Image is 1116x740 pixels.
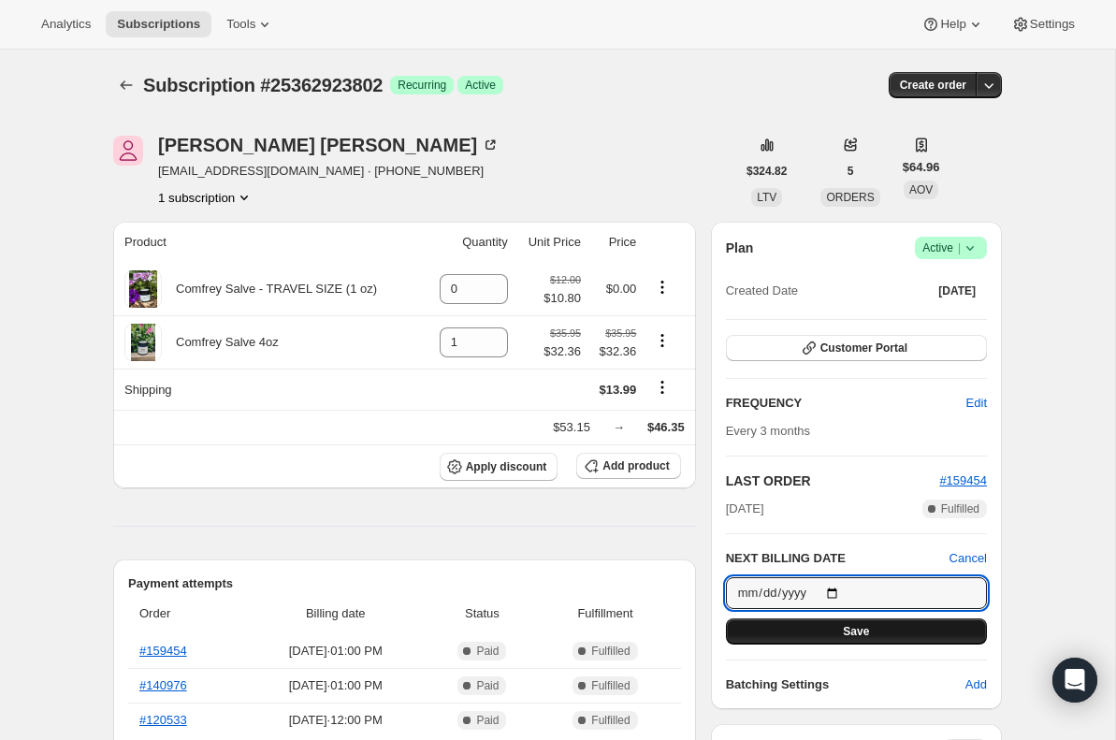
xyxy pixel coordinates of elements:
[248,642,424,660] span: [DATE] · 01:00 PM
[158,136,500,154] div: [PERSON_NAME] [PERSON_NAME]
[1000,11,1086,37] button: Settings
[826,191,874,204] span: ORDERS
[647,277,677,297] button: Product actions
[941,501,979,516] span: Fulfilled
[113,222,422,263] th: Product
[117,17,200,32] span: Subscriptions
[940,17,965,32] span: Help
[248,676,424,695] span: [DATE] · 01:00 PM
[248,711,424,730] span: [DATE] · 12:00 PM
[726,282,798,300] span: Created Date
[726,239,754,257] h2: Plan
[592,342,636,361] span: $32.36
[605,327,636,339] small: $35.95
[553,418,590,437] div: $53.15
[647,377,677,398] button: Shipping actions
[965,675,987,694] span: Add
[139,678,187,692] a: #140976
[820,341,907,355] span: Customer Portal
[949,549,987,568] button: Cancel
[726,424,810,438] span: Every 3 months
[903,158,940,177] span: $64.96
[909,183,933,196] span: AOV
[938,283,976,298] span: [DATE]
[587,222,642,263] th: Price
[848,164,854,179] span: 5
[889,72,978,98] button: Create order
[550,327,581,339] small: $35.95
[541,604,669,623] span: Fulfillment
[128,574,681,593] h2: Payment attempts
[158,188,254,207] button: Product actions
[226,17,255,32] span: Tools
[726,675,965,694] h6: Batching Settings
[647,420,685,434] span: $46.35
[591,644,630,659] span: Fulfilled
[939,472,987,490] button: #159454
[476,678,499,693] span: Paid
[440,453,558,481] button: Apply discount
[843,624,869,639] span: Save
[591,713,630,728] span: Fulfilled
[30,11,102,37] button: Analytics
[465,78,496,93] span: Active
[106,11,211,37] button: Subscriptions
[1030,17,1075,32] span: Settings
[162,280,377,298] div: Comfrey Salve - TRAVEL SIZE (1 oz)
[746,164,787,179] span: $324.82
[966,394,987,413] span: Edit
[735,158,798,184] button: $324.82
[958,240,961,255] span: |
[726,500,764,518] span: [DATE]
[939,473,987,487] a: #159454
[955,388,998,418] button: Edit
[162,333,279,352] div: Comfrey Salve 4oz
[476,644,499,659] span: Paid
[900,78,966,93] span: Create order
[591,678,630,693] span: Fulfilled
[544,342,581,361] span: $32.36
[927,278,987,304] button: [DATE]
[602,458,669,473] span: Add product
[113,136,143,166] span: Jane Baldridge
[647,330,677,351] button: Product actions
[248,604,424,623] span: Billing date
[139,713,187,727] a: #120533
[143,75,383,95] span: Subscription #25362923802
[422,222,513,263] th: Quantity
[726,549,949,568] h2: NEXT BILLING DATE
[466,459,547,474] span: Apply discount
[613,418,625,437] div: →
[910,11,995,37] button: Help
[398,78,446,93] span: Recurring
[158,162,500,181] span: [EMAIL_ADDRESS][DOMAIN_NAME] · [PHONE_NUMBER]
[113,72,139,98] button: Subscriptions
[606,282,637,296] span: $0.00
[836,158,865,184] button: 5
[1052,658,1097,703] div: Open Intercom Messenger
[726,472,940,490] h2: LAST ORDER
[139,644,187,658] a: #159454
[476,713,499,728] span: Paid
[514,222,587,263] th: Unit Price
[726,618,987,645] button: Save
[544,289,581,308] span: $10.80
[215,11,285,37] button: Tools
[550,274,581,285] small: $12.00
[954,670,998,700] button: Add
[576,453,680,479] button: Add product
[600,383,637,397] span: $13.99
[41,17,91,32] span: Analytics
[922,239,979,257] span: Active
[726,335,987,361] button: Customer Portal
[435,604,530,623] span: Status
[726,394,966,413] h2: FREQUENCY
[757,191,776,204] span: LTV
[128,593,242,634] th: Order
[113,369,422,410] th: Shipping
